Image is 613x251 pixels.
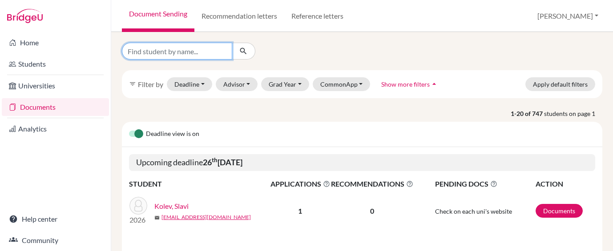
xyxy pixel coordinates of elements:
a: Students [2,55,109,73]
th: STUDENT [129,178,270,190]
b: 26 [DATE] [203,157,242,167]
span: students on page 1 [544,109,602,118]
h5: Upcoming deadline [129,154,595,171]
span: Check on each uni's website [435,207,512,215]
button: [PERSON_NAME] [533,8,602,24]
img: Bridge-U [7,9,43,23]
i: arrow_drop_up [430,80,439,88]
a: [EMAIL_ADDRESS][DOMAIN_NAME] [161,213,251,221]
th: ACTION [535,178,595,190]
img: Kolev, Slavi [129,197,147,215]
button: Apply default filters [525,77,595,91]
button: Show more filtersarrow_drop_up [374,77,446,91]
a: Documents [2,98,109,116]
span: mail [154,215,160,220]
a: Analytics [2,120,109,138]
a: Home [2,34,109,52]
b: 1 [298,207,302,215]
p: 0 [331,206,413,216]
i: filter_list [129,80,136,88]
button: CommonApp [313,77,371,91]
p: 2026 [129,215,147,225]
span: Show more filters [381,80,430,88]
input: Find student by name... [122,43,232,60]
span: Filter by [138,80,163,88]
button: Advisor [216,77,258,91]
a: Community [2,231,109,249]
span: APPLICATIONS [270,179,330,189]
a: Kolev, Slavi [154,201,189,211]
a: Help center [2,210,109,228]
span: RECOMMENDATIONS [331,179,413,189]
a: Universities [2,77,109,95]
button: Deadline [167,77,212,91]
span: Deadline view is on [146,129,199,139]
strong: 1-20 of 747 [511,109,544,118]
span: PENDING DOCS [435,179,535,189]
a: Documents [536,204,583,218]
button: Grad Year [261,77,309,91]
sup: th [212,156,218,163]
